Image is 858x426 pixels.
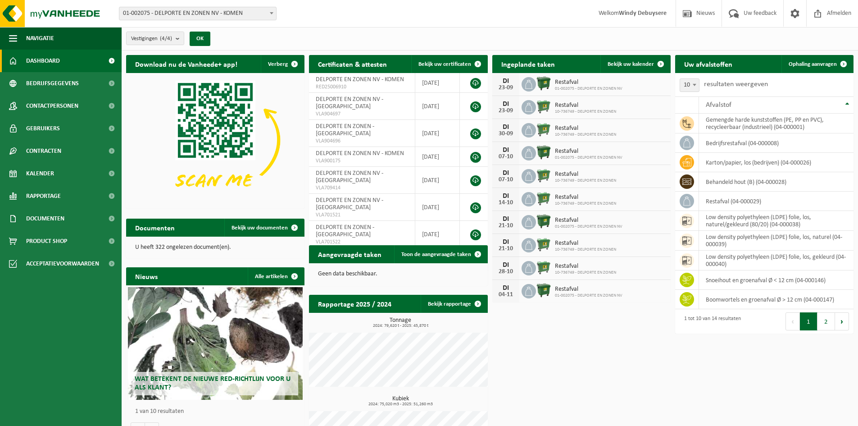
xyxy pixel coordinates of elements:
[421,295,487,313] a: Bekijk rapportage
[789,61,837,67] span: Ophaling aanvragen
[26,140,61,162] span: Contracten
[497,269,515,275] div: 28-10
[555,240,616,247] span: Restafval
[675,55,741,73] h2: Uw afvalstoffen
[313,396,487,407] h3: Kubiek
[536,145,551,160] img: WB-1100-HPE-GN-01
[224,219,304,237] a: Bekijk uw documenten
[135,408,300,415] p: 1 van 10 resultaten
[401,252,471,257] span: Toon de aangevraagde taken
[536,283,551,298] img: WB-1100-HPE-GN-01
[415,93,460,120] td: [DATE]
[394,245,487,263] a: Toon de aangevraagde taken
[26,72,79,95] span: Bedrijfsgegevens
[309,295,400,312] h2: Rapportage 2025 / 2024
[536,237,551,252] img: WB-0660-HPE-GN-01
[313,317,487,328] h3: Tonnage
[119,7,277,20] span: 01-002075 - DELPORTE EN ZONEN NV - KOMEN
[680,78,699,92] span: 10
[555,247,616,252] span: 10-736749 - DELPORTE EN ZONEN
[497,78,515,85] div: DI
[555,263,616,270] span: Restafval
[497,246,515,252] div: 21-10
[835,312,849,330] button: Next
[316,137,408,145] span: VLA904696
[26,95,78,117] span: Contactpersonen
[497,261,515,269] div: DI
[418,61,471,67] span: Bekijk uw certificaten
[415,120,460,147] td: [DATE]
[497,284,515,292] div: DI
[555,224,622,229] span: 01-002075 - DELPORTE EN ZONEN NV
[699,251,853,270] td: low density polyethyleen (LDPE) folie, los, gekleurd (04-000040)
[497,192,515,200] div: DI
[316,76,404,83] span: DELPORTE EN ZONEN NV - KOMEN
[316,83,408,91] span: RED25006910
[699,192,853,211] td: restafval (04-000029)
[415,167,460,194] td: [DATE]
[316,211,408,219] span: VLA701521
[555,293,622,298] span: 01-002075 - DELPORTE EN ZONEN NV
[497,85,515,91] div: 23-09
[316,224,374,238] span: DELPORTE EN ZONEN - [GEOGRAPHIC_DATA]
[248,267,304,285] a: Alle artikelen
[316,184,408,192] span: VLA709414
[699,231,853,251] td: low density polyethyleen (LDPE) folie, los, naturel (04-000039)
[316,96,383,110] span: DELPORTE EN ZONEN NV - [GEOGRAPHIC_DATA]
[160,36,172,41] count: (4/4)
[497,124,515,131] div: DI
[536,122,551,137] img: WB-0660-HPE-GN-01
[555,86,622,92] span: 01-002075 - DELPORTE EN ZONEN NV
[26,252,99,275] span: Acceptatievoorwaarden
[497,101,515,108] div: DI
[415,147,460,167] td: [DATE]
[415,194,460,221] td: [DATE]
[555,270,616,275] span: 10-736749 - DELPORTE EN ZONEN
[706,101,731,109] span: Afvalstof
[135,376,291,391] span: Wat betekent de nieuwe RED-richtlijn voor u als klant?
[309,245,390,263] h2: Aangevraagde taken
[316,238,408,246] span: VLA701522
[415,221,460,248] td: [DATE]
[536,260,551,275] img: WB-0660-HPE-GN-01
[126,219,184,236] h2: Documenten
[536,168,551,183] img: WB-0660-HPE-GN-01
[497,108,515,114] div: 23-09
[555,155,622,160] span: 01-002075 - DELPORTE EN ZONEN NV
[555,194,616,201] span: Restafval
[268,61,288,67] span: Verberg
[536,191,551,206] img: WB-0660-HPE-GN-01
[318,271,478,277] p: Geen data beschikbaar.
[128,287,303,400] a: Wat betekent de nieuwe RED-richtlijn voor u als klant?
[26,230,67,252] span: Product Shop
[497,169,515,177] div: DI
[555,217,622,224] span: Restafval
[699,270,853,290] td: snoeihout en groenafval Ø < 12 cm (04-000146)
[497,200,515,206] div: 14-10
[781,55,853,73] a: Ophaling aanvragen
[536,99,551,114] img: WB-0660-HPE-GN-01
[26,117,60,140] span: Gebruikers
[316,150,404,157] span: DELPORTE EN ZONEN NV - KOMEN
[699,114,853,133] td: gemengde harde kunststoffen (PE, PP en PVC), recycleerbaar (industrieel) (04-000001)
[26,27,54,50] span: Navigatie
[555,201,616,206] span: 10-736749 - DELPORTE EN ZONEN
[536,76,551,91] img: WB-1100-HPE-GN-01
[699,290,853,309] td: boomwortels en groenafval Ø > 12 cm (04-000147)
[131,32,172,46] span: Vestigingen
[309,55,396,73] h2: Certificaten & attesten
[415,73,460,93] td: [DATE]
[497,215,515,223] div: DI
[261,55,304,73] button: Verberg
[316,110,408,118] span: VLA904697
[555,286,622,293] span: Restafval
[680,311,741,331] div: 1 tot 10 van 14 resultaten
[497,292,515,298] div: 04-11
[126,73,304,207] img: Download de VHEPlus App
[555,132,616,137] span: 10-736749 - DELPORTE EN ZONEN
[316,170,383,184] span: DELPORTE EN ZONEN NV - [GEOGRAPHIC_DATA]
[619,10,667,17] strong: Windy Debuysere
[26,162,54,185] span: Kalender
[411,55,487,73] a: Bekijk uw certificaten
[26,207,64,230] span: Documenten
